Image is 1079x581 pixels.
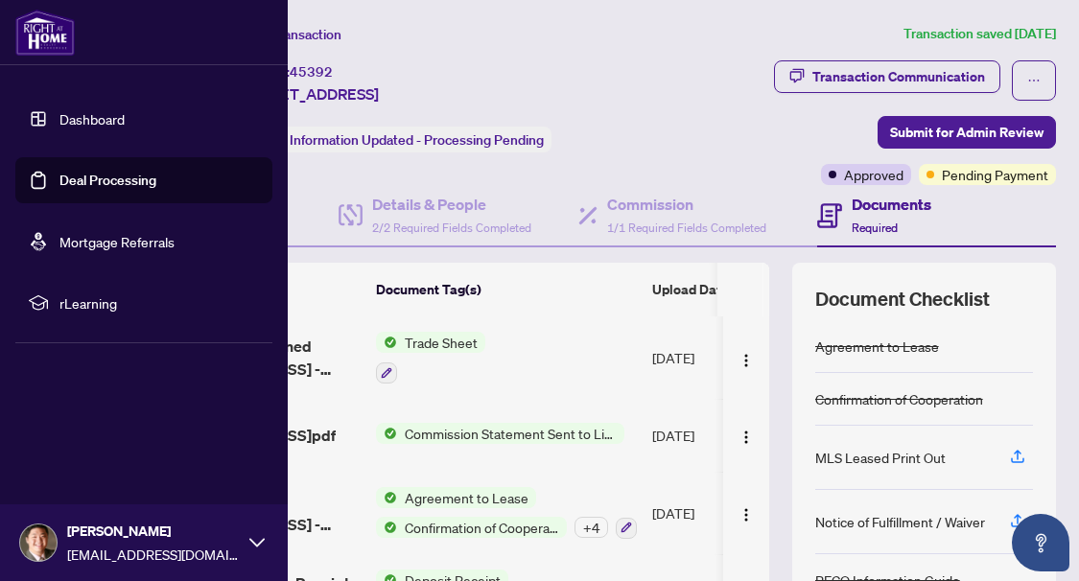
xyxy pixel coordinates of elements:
button: Status IconTrade Sheet [376,332,485,383]
span: rLearning [59,292,259,314]
span: 2/2 Required Fields Completed [372,221,531,235]
th: Document Tag(s) [368,263,645,316]
button: Logo [731,498,762,528]
td: [DATE] [645,316,775,399]
td: [DATE] [645,399,775,472]
button: Submit for Admin Review [878,116,1056,149]
button: Status IconCommission Statement Sent to Listing Brokerage [376,423,624,444]
span: [PERSON_NAME] [67,521,240,542]
span: Confirmation of Cooperation [397,517,567,538]
img: Logo [739,353,754,368]
span: View Transaction [239,26,341,43]
img: Status Icon [376,517,397,538]
button: Transaction Communication [774,60,1000,93]
img: Status Icon [376,487,397,508]
span: ellipsis [1027,74,1041,87]
div: + 4 [575,517,608,538]
a: Deal Processing [59,172,156,189]
div: Status: [238,127,551,152]
span: [STREET_ADDRESS] [238,82,379,105]
span: Approved [844,164,903,185]
th: Upload Date [645,263,775,316]
img: logo [15,10,75,56]
article: Transaction saved [DATE] [903,23,1056,45]
div: Notice of Fulfillment / Waiver [815,511,985,532]
a: Mortgage Referrals [59,233,175,250]
h4: Documents [852,193,931,216]
span: Required [852,221,898,235]
span: Trade Sheet [397,332,485,353]
td: [DATE] [645,472,775,554]
h4: Commission [607,193,766,216]
div: Confirmation of Cooperation [815,388,983,409]
img: Logo [739,507,754,523]
span: Submit for Admin Review [890,117,1044,148]
button: Logo [731,342,762,373]
button: Status IconAgreement to LeaseStatus IconConfirmation of Cooperation+4 [376,487,637,539]
img: Status Icon [376,332,397,353]
img: Status Icon [376,423,397,444]
span: 45392 [290,63,333,81]
div: Transaction Communication [812,61,985,92]
span: Document Checklist [815,286,990,313]
span: Upload Date [652,279,729,300]
span: Information Updated - Processing Pending [290,131,544,149]
span: 1/1 Required Fields Completed [607,221,766,235]
img: Profile Icon [20,524,57,561]
button: Logo [731,420,762,451]
a: Dashboard [59,110,125,128]
div: MLS Leased Print Out [815,447,946,468]
button: Open asap [1012,514,1069,571]
span: Commission Statement Sent to Listing Brokerage [397,423,624,444]
img: Logo [739,430,754,445]
span: [EMAIL_ADDRESS][DOMAIN_NAME] [67,544,240,565]
span: Pending Payment [942,164,1048,185]
span: Agreement to Lease [397,487,536,508]
div: Agreement to Lease [815,336,939,357]
h4: Details & People [372,193,531,216]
